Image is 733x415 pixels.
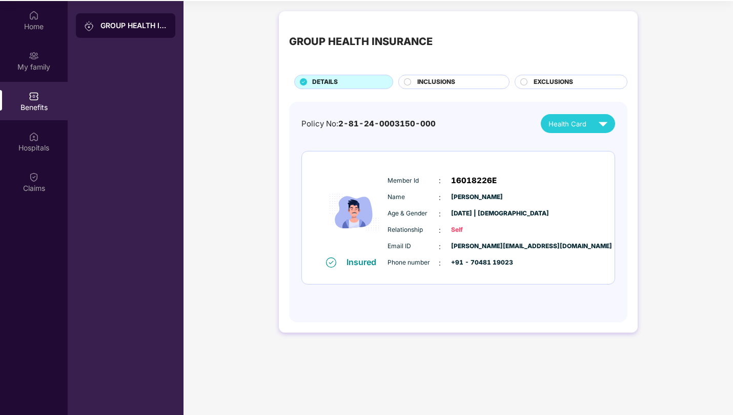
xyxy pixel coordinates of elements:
[451,225,502,235] span: Self
[29,51,39,61] img: svg+xml;base64,PHN2ZyB3aWR0aD0iMjAiIGhlaWdodD0iMjAiIHZpZXdCb3g9IjAgMCAyMCAyMCIgZmlsbD0ibm9uZSIgeG...
[29,91,39,101] img: svg+xml;base64,PHN2ZyBpZD0iQmVuZWZpdHMiIHhtbG5zPSJodHRwOi8vd3d3LnczLm9yZy8yMDAwL3N2ZyIgd2lkdGg9Ij...
[594,115,612,133] img: svg+xml;base64,PHN2ZyB4bWxucz0iaHR0cDovL3d3dy53My5vcmcvMjAwMC9zdmciIHZpZXdCb3g9IjAgMCAyNCAyNCIgd2...
[451,258,502,268] span: +91 - 70481 19023
[100,20,167,31] div: GROUP HEALTH INSURANCE
[388,176,439,186] span: Member Id
[541,114,615,133] button: Health Card
[29,172,39,182] img: svg+xml;base64,PHN2ZyBpZD0iQ2xhaW0iIHhtbG5zPSJodHRwOi8vd3d3LnczLm9yZy8yMDAwL3N2ZyIgd2lkdGg9IjIwIi...
[326,257,336,268] img: svg+xml;base64,PHN2ZyB4bWxucz0iaHR0cDovL3d3dy53My5vcmcvMjAwMC9zdmciIHdpZHRoPSIxNiIgaGVpZ2h0PSIxNi...
[289,34,433,50] div: GROUP HEALTH INSURANCE
[388,192,439,202] span: Name
[323,168,385,256] img: icon
[301,118,436,130] div: Policy No:
[84,21,94,31] img: svg+xml;base64,PHN2ZyB3aWR0aD0iMjAiIGhlaWdodD0iMjAiIHZpZXdCb3g9IjAgMCAyMCAyMCIgZmlsbD0ibm9uZSIgeG...
[388,258,439,268] span: Phone number
[338,119,436,128] span: 2-81-24-0003150-000
[534,77,573,87] span: EXCLUSIONS
[388,209,439,219] span: Age & Gender
[439,225,441,236] span: :
[29,10,39,20] img: svg+xml;base64,PHN2ZyBpZD0iSG9tZSIgeG1sbnM9Imh0dHA6Ly93d3cudzMub3JnLzIwMDAvc3ZnIiB3aWR0aD0iMjAiIG...
[451,242,502,251] span: [PERSON_NAME][EMAIL_ADDRESS][DOMAIN_NAME]
[439,208,441,220] span: :
[451,192,502,202] span: [PERSON_NAME]
[29,132,39,142] img: svg+xml;base64,PHN2ZyBpZD0iSG9zcGl0YWxzIiB4bWxucz0iaHR0cDovL3d3dy53My5vcmcvMjAwMC9zdmciIHdpZHRoPS...
[548,119,586,129] span: Health Card
[451,209,502,219] span: [DATE] | [DEMOGRAPHIC_DATA]
[388,242,439,251] span: Email ID
[312,77,338,87] span: DETAILS
[388,225,439,235] span: Relationship
[439,257,441,269] span: :
[439,192,441,203] span: :
[451,174,497,187] span: 16018226E
[439,175,441,186] span: :
[347,257,382,267] div: Insured
[417,77,455,87] span: INCLUSIONS
[439,241,441,252] span: :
